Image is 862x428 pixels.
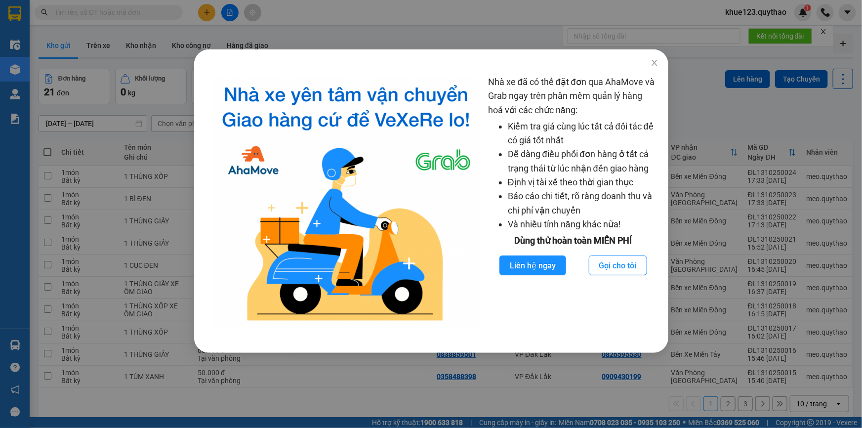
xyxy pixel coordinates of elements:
li: Định vị tài xế theo thời gian thực [507,175,658,189]
li: Kiểm tra giá cùng lúc tất cả đối tác để có giá tốt nhất [507,120,658,148]
span: Gọi cho tôi [599,259,636,272]
span: Liên hệ ngay [509,259,555,272]
button: Liên hệ ngay [499,256,566,275]
button: Close [640,49,668,77]
div: Nhà xe đã có thể đặt đơn qua AhaMove và Grab ngay trên phần mềm quản lý hàng hoá với các chức năng: [488,75,658,328]
li: Và nhiều tính năng khác nữa! [507,217,658,231]
span: close [650,59,658,67]
li: Báo cáo chi tiết, rõ ràng doanh thu và chi phí vận chuyển [507,189,658,217]
button: Gọi cho tôi [588,256,647,275]
div: Dùng thử hoàn toàn MIỄN PHÍ [488,234,658,248]
img: logo [212,75,480,328]
li: Dễ dàng điều phối đơn hàng ở tất cả trạng thái từ lúc nhận đến giao hàng [507,147,658,175]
